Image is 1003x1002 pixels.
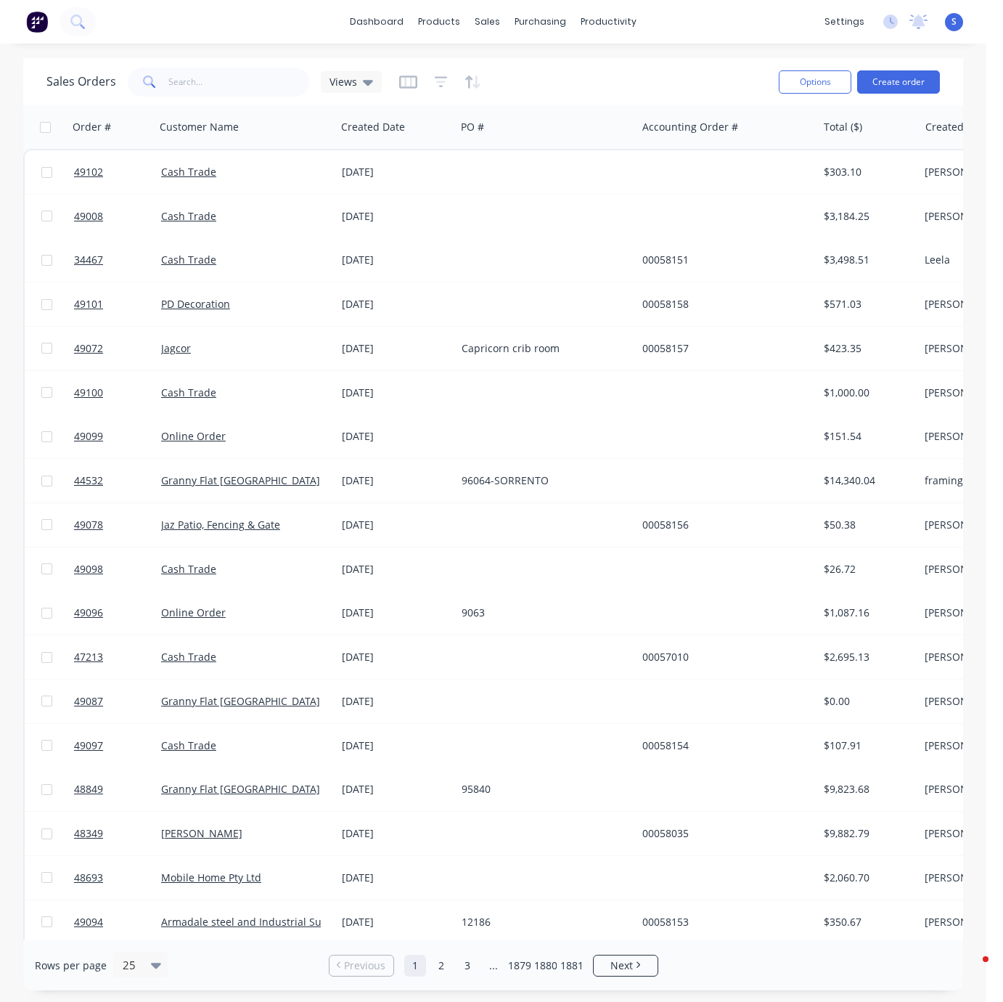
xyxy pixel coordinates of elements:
[74,209,103,224] span: 49008
[824,341,909,356] div: $423.35
[329,74,357,89] span: Views
[343,11,411,33] a: dashboard
[74,606,103,620] span: 49096
[342,650,450,664] div: [DATE]
[483,955,504,977] a: Jump forward
[824,738,909,753] div: $107.91
[161,386,216,399] a: Cash Trade
[161,606,226,619] a: Online Order
[561,955,583,977] a: Page 1881
[507,11,573,33] div: purchasing
[74,473,103,488] span: 44532
[824,386,909,400] div: $1,000.00
[74,694,103,709] span: 49087
[73,120,111,134] div: Order #
[161,826,242,840] a: [PERSON_NAME]
[161,165,216,179] a: Cash Trade
[342,297,450,311] div: [DATE]
[642,120,738,134] div: Accounting Order #
[342,341,450,356] div: [DATE]
[457,955,478,977] a: Page 3
[74,282,161,326] a: 49101
[342,915,450,929] div: [DATE]
[610,958,633,973] span: Next
[404,955,426,977] a: Page 1 is your current page
[824,562,909,577] div: $26.72
[161,473,320,487] a: Granny Flat [GEOGRAPHIC_DATA]
[824,473,909,488] div: $14,340.04
[779,70,851,94] button: Options
[642,738,803,753] div: 00058154
[341,120,405,134] div: Created Date
[74,371,161,415] a: 49100
[342,562,450,577] div: [DATE]
[642,650,803,664] div: 00057010
[74,900,161,944] a: 49094
[824,120,862,134] div: Total ($)
[323,955,664,977] ul: Pagination
[161,209,216,223] a: Cash Trade
[74,503,161,547] a: 49078
[342,165,450,179] div: [DATE]
[74,650,103,664] span: 47213
[74,826,103,841] span: 48349
[951,15,957,28] span: S
[642,253,803,267] div: 00058151
[642,341,803,356] div: 00058157
[74,591,161,635] a: 49096
[824,782,909,797] div: $9,823.68
[824,518,909,532] div: $50.38
[74,253,103,267] span: 34467
[74,856,161,900] a: 48693
[74,341,103,356] span: 49072
[824,606,909,620] div: $1,087.16
[642,915,803,929] div: 00058153
[74,415,161,458] a: 49099
[954,953,988,987] iframe: Intercom live chat
[342,694,450,709] div: [DATE]
[74,812,161,855] a: 48349
[824,297,909,311] div: $571.03
[74,871,103,885] span: 48693
[342,518,450,532] div: [DATE]
[329,958,393,973] a: Previous page
[642,518,803,532] div: 00058156
[74,635,161,679] a: 47213
[642,826,803,841] div: 00058035
[74,680,161,723] a: 49087
[161,518,280,531] a: Jaz Patio, Fencing & Gate
[462,915,623,929] div: 12186
[161,341,191,355] a: Jagcor
[342,606,450,620] div: [DATE]
[161,738,216,752] a: Cash Trade
[161,694,320,708] a: Granny Flat [GEOGRAPHIC_DATA]
[74,165,103,179] span: 49102
[824,253,909,267] div: $3,498.51
[26,11,48,33] img: Factory
[161,562,216,576] a: Cash Trade
[824,915,909,929] div: $350.67
[342,386,450,400] div: [DATE]
[74,738,103,753] span: 49097
[342,209,450,224] div: [DATE]
[642,297,803,311] div: 00058158
[74,195,161,238] a: 49008
[160,120,239,134] div: Customer Name
[342,826,450,841] div: [DATE]
[817,11,872,33] div: settings
[35,958,107,973] span: Rows per page
[857,70,940,94] button: Create order
[462,341,623,356] div: Capricorn crib room
[430,955,452,977] a: Page 2
[342,871,450,885] div: [DATE]
[462,606,623,620] div: 9063
[74,562,103,577] span: 49098
[74,429,103,444] span: 49099
[168,68,310,97] input: Search...
[344,958,385,973] span: Previous
[74,327,161,370] a: 49072
[161,650,216,664] a: Cash Trade
[824,165,909,179] div: $303.10
[462,782,623,797] div: 95840
[467,11,507,33] div: sales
